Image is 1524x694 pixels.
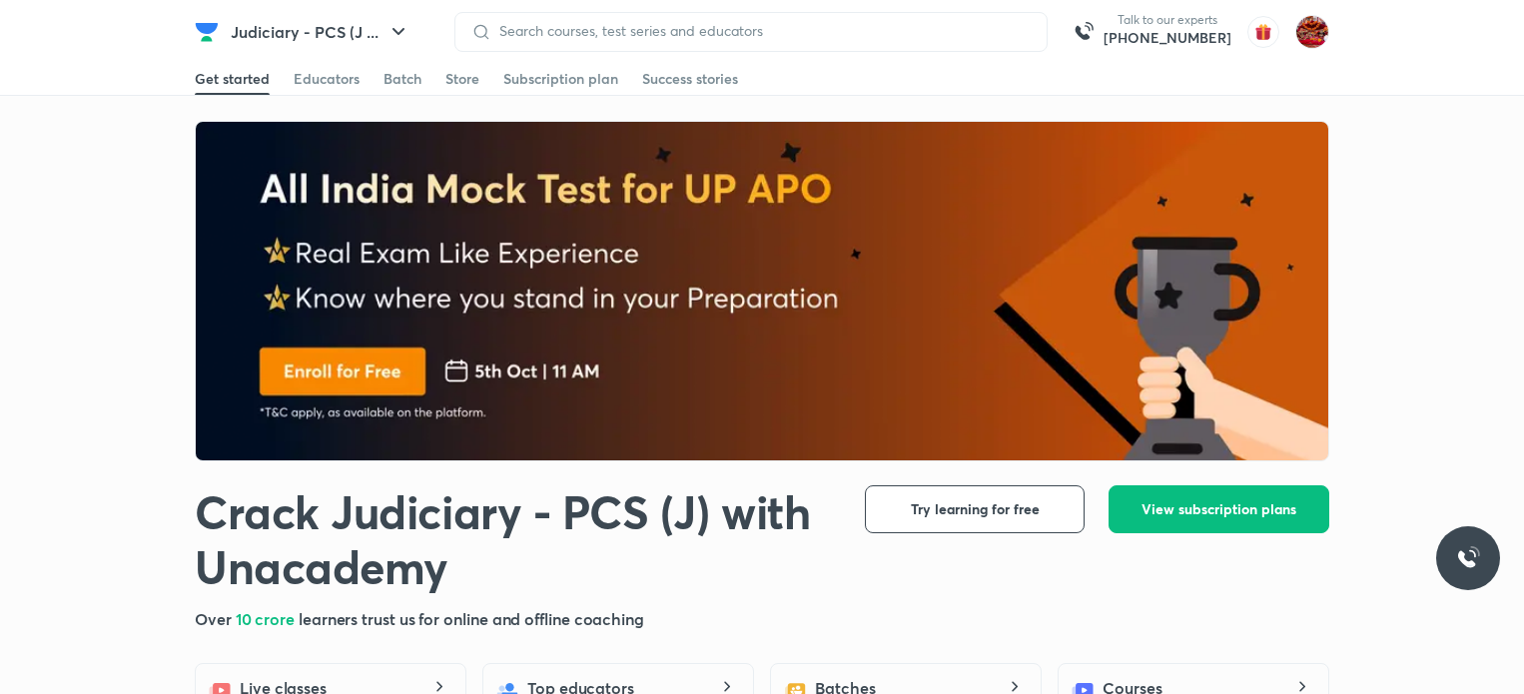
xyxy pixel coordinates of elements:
p: Talk to our experts [1104,12,1231,28]
span: View subscription plans [1142,499,1296,519]
a: Subscription plan [503,63,618,95]
div: Get started [195,69,270,89]
div: Success stories [642,69,738,89]
div: Subscription plan [503,69,618,89]
div: Batch [383,69,421,89]
button: Judiciary - PCS (J ... [219,12,422,52]
h1: Crack Judiciary - PCS (J) with Unacademy [195,485,833,595]
div: Store [445,69,479,89]
span: Try learning for free [911,499,1040,519]
img: ttu [1456,546,1480,570]
span: learners trust us for online and offline coaching [299,608,644,629]
a: [PHONE_NUMBER] [1104,28,1231,48]
a: Educators [294,63,360,95]
span: Over [195,608,236,629]
a: Store [445,63,479,95]
img: call-us [1064,12,1104,52]
input: Search courses, test series and educators [491,23,1031,39]
button: View subscription plans [1109,485,1329,533]
button: Try learning for free [865,485,1085,533]
a: Get started [195,63,270,95]
img: avatar [1247,16,1279,48]
span: 10 crore [236,608,299,629]
div: Educators [294,69,360,89]
img: Company Logo [195,20,219,44]
a: Success stories [642,63,738,95]
img: Anu Panwar [1295,15,1329,49]
a: Batch [383,63,421,95]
